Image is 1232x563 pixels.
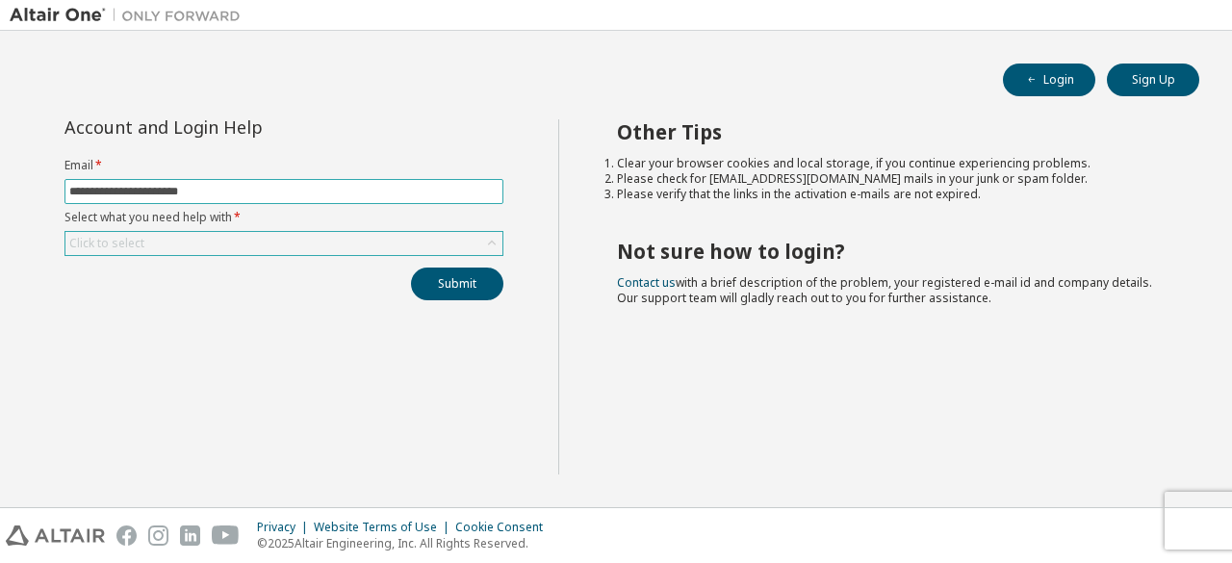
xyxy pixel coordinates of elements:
[69,236,144,251] div: Click to select
[617,274,1152,306] span: with a brief description of the problem, your registered e-mail id and company details. Our suppo...
[180,525,200,546] img: linkedin.svg
[64,119,416,135] div: Account and Login Help
[148,525,168,546] img: instagram.svg
[617,187,1166,202] li: Please verify that the links in the activation e-mails are not expired.
[64,210,503,225] label: Select what you need help with
[411,268,503,300] button: Submit
[617,156,1166,171] li: Clear your browser cookies and local storage, if you continue experiencing problems.
[212,525,240,546] img: youtube.svg
[6,525,105,546] img: altair_logo.svg
[617,119,1166,144] h2: Other Tips
[617,171,1166,187] li: Please check for [EMAIL_ADDRESS][DOMAIN_NAME] mails in your junk or spam folder.
[10,6,250,25] img: Altair One
[455,520,554,535] div: Cookie Consent
[1107,64,1199,96] button: Sign Up
[64,158,503,173] label: Email
[617,274,676,291] a: Contact us
[65,232,502,255] div: Click to select
[116,525,137,546] img: facebook.svg
[257,520,314,535] div: Privacy
[257,535,554,551] p: © 2025 Altair Engineering, Inc. All Rights Reserved.
[1003,64,1095,96] button: Login
[617,239,1166,264] h2: Not sure how to login?
[314,520,455,535] div: Website Terms of Use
